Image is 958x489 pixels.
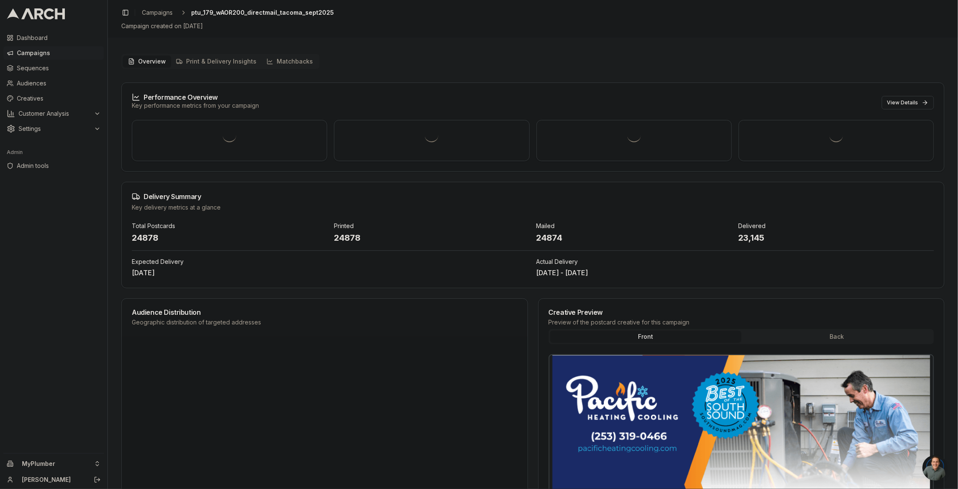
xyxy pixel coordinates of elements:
div: Total Postcards [132,222,327,230]
span: Campaigns [142,8,173,17]
span: ptu_179_wAOR200_directmail_tacoma_sept2025 [191,8,334,17]
div: Expected Delivery [132,258,530,266]
div: [DATE] - [DATE] [536,268,934,278]
button: Overview [123,56,171,67]
a: Dashboard [3,31,104,45]
a: Admin tools [3,159,104,173]
div: Delivery Summary [132,192,934,201]
a: [PERSON_NAME] [22,476,85,484]
div: Delivered [739,222,934,230]
div: Open chat [923,455,948,481]
button: View Details [882,96,934,109]
button: Print & Delivery Insights [171,56,262,67]
span: Settings [19,125,91,133]
div: Actual Delivery [536,258,934,266]
div: 24874 [536,232,732,244]
div: Admin [3,146,104,159]
span: MyPlumber [22,460,91,468]
div: Key delivery metrics at a glance [132,203,934,212]
button: MyPlumber [3,457,104,470]
button: Back [741,331,932,343]
div: Mailed [536,222,732,230]
a: Campaigns [139,7,176,19]
button: Settings [3,122,104,136]
button: Log out [91,474,103,486]
div: Performance Overview [132,93,259,101]
span: Customer Analysis [19,109,91,118]
div: Creative Preview [549,309,934,316]
a: Creatives [3,92,104,105]
span: Audiences [17,79,101,88]
div: Key performance metrics from your campaign [132,101,259,110]
nav: breadcrumb [139,7,334,19]
span: Campaigns [17,49,101,57]
div: 24878 [132,232,327,244]
div: Geographic distribution of targeted addresses [132,318,518,327]
a: Sequences [3,61,104,75]
span: Admin tools [17,162,101,170]
button: Customer Analysis [3,107,104,120]
div: 24878 [334,232,529,244]
button: Matchbacks [262,56,318,67]
a: Campaigns [3,46,104,60]
span: Creatives [17,94,101,103]
div: 23,145 [739,232,934,244]
span: Sequences [17,64,101,72]
span: Dashboard [17,34,101,42]
div: Campaign created on [DATE] [121,22,945,30]
div: [DATE] [132,268,530,278]
button: Front [550,331,742,343]
div: Printed [334,222,529,230]
div: Audience Distribution [132,309,518,316]
div: Preview of the postcard creative for this campaign [549,318,934,327]
a: Audiences [3,77,104,90]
